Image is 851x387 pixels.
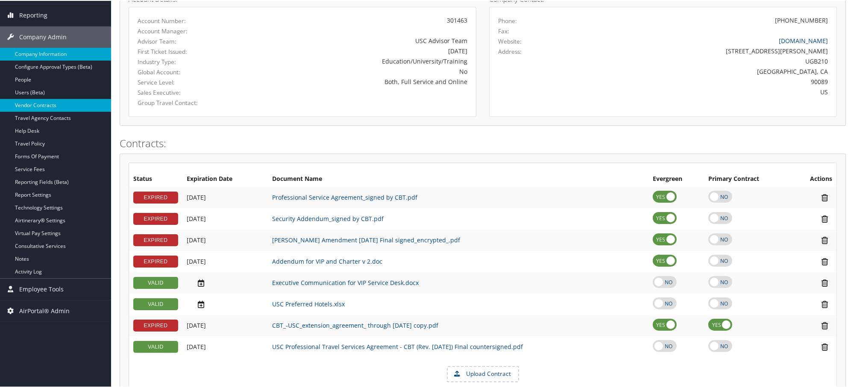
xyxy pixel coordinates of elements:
div: EXPIRED [133,212,178,224]
th: Evergreen [649,171,704,186]
span: Company Admin [19,26,67,47]
a: [PERSON_NAME] Amendment [DATE] Final signed_encrypted_.pdf [272,235,460,243]
i: Remove Contract [817,235,832,244]
div: Add/Edit Date [187,257,264,265]
th: Primary Contract [704,171,791,186]
label: Sales Executive: [138,87,239,96]
div: Add/Edit Date [187,236,264,243]
div: US [584,87,828,96]
div: EXPIRED [133,255,178,267]
div: [STREET_ADDRESS][PERSON_NAME] [584,46,828,55]
a: Professional Service Agreement_signed by CBT.pdf [272,192,417,201]
i: Remove Contract [817,299,832,308]
label: Industry Type: [138,57,239,65]
a: Addendum for VIP and Charter v 2.doc [272,256,382,265]
a: CBT_-USC_extension_agreement_ through [DATE] copy.pdf [272,320,438,329]
i: Remove Contract [817,342,832,351]
div: VALID [133,340,178,352]
i: Remove Contract [817,192,832,201]
a: Executive Communication for VIP Service Desk.docx [272,278,419,286]
span: Employee Tools [19,278,64,299]
th: Expiration Date [182,171,268,186]
label: Advisor Team: [138,36,239,45]
th: Document Name [268,171,649,186]
a: USC Preferred Hotels.xlsx [272,299,345,307]
a: USC Professional Travel Services Agreement - CBT (Rev. [DATE]) Final countersigned.pdf [272,342,523,350]
div: VALID [133,276,178,288]
label: Group Travel Contact: [138,98,239,106]
div: [GEOGRAPHIC_DATA], CA [584,66,828,75]
div: [DATE] [252,46,467,55]
div: EXPIRED [133,191,178,203]
a: Security Addendum_signed by CBT.pdf [272,214,384,222]
div: UGB210 [584,56,828,65]
div: Education/University/Training [252,56,467,65]
div: 90089 [584,76,828,85]
label: Account Number: [138,16,239,24]
span: Reporting [19,4,47,25]
i: Remove Contract [817,214,832,223]
label: Global Account: [138,67,239,76]
div: VALID [133,297,178,309]
span: [DATE] [187,256,206,265]
span: AirPortal® Admin [19,300,70,321]
div: No [252,66,467,75]
label: Address: [498,47,522,55]
span: [DATE] [187,214,206,222]
div: Add/Edit Date [187,214,264,222]
h2: Contracts: [120,135,846,150]
div: USC Advisor Team [252,35,467,44]
div: [PHONE_NUMBER] [775,15,828,24]
div: EXPIRED [133,233,178,245]
label: Fax: [498,26,509,35]
div: Add/Edit Date [187,278,264,287]
div: Add/Edit Date [187,299,264,308]
i: Remove Contract [817,278,832,287]
label: Phone: [498,16,517,24]
div: Add/Edit Date [187,342,264,350]
i: Remove Contract [817,256,832,265]
label: First Ticket Issued: [138,47,239,55]
div: Both, Full Service and Online [252,76,467,85]
label: Website: [498,36,522,45]
span: [DATE] [187,320,206,329]
span: [DATE] [187,342,206,350]
div: 301463 [252,15,467,24]
label: Service Level: [138,77,239,86]
span: [DATE] [187,235,206,243]
th: Status [129,171,182,186]
label: Account Manager: [138,26,239,35]
i: Remove Contract [817,320,832,329]
label: Upload Contract [448,366,518,381]
a: [DOMAIN_NAME] [779,36,828,44]
th: Actions [791,171,836,186]
div: EXPIRED [133,319,178,331]
div: Add/Edit Date [187,193,264,201]
div: Add/Edit Date [187,321,264,329]
span: [DATE] [187,192,206,201]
